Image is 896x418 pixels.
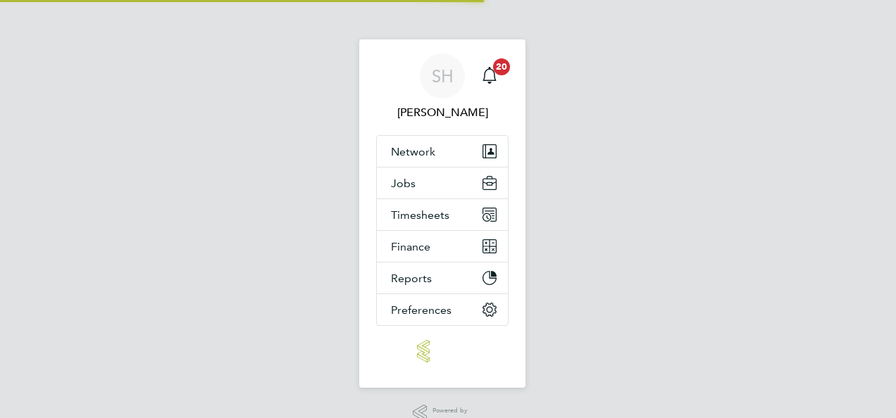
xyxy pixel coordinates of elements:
button: Finance [377,231,508,262]
button: Preferences [377,294,508,325]
button: Jobs [377,167,508,198]
a: SH[PERSON_NAME] [376,53,509,121]
button: Reports [377,262,508,293]
span: 20 [493,58,510,75]
span: Preferences [391,303,452,317]
span: Reports [391,272,432,285]
img: invictus-group-logo-retina.png [417,340,468,362]
button: Timesheets [377,199,508,230]
a: 20 [475,53,504,99]
span: Shawn Henry [376,104,509,121]
span: SH [432,67,454,85]
a: Go to home page [376,340,509,362]
nav: Main navigation [359,39,525,388]
button: Network [377,136,508,167]
span: Finance [391,240,430,253]
span: Timesheets [391,208,449,222]
span: Jobs [391,177,416,190]
span: Powered by [433,405,472,417]
span: Network [391,145,435,158]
